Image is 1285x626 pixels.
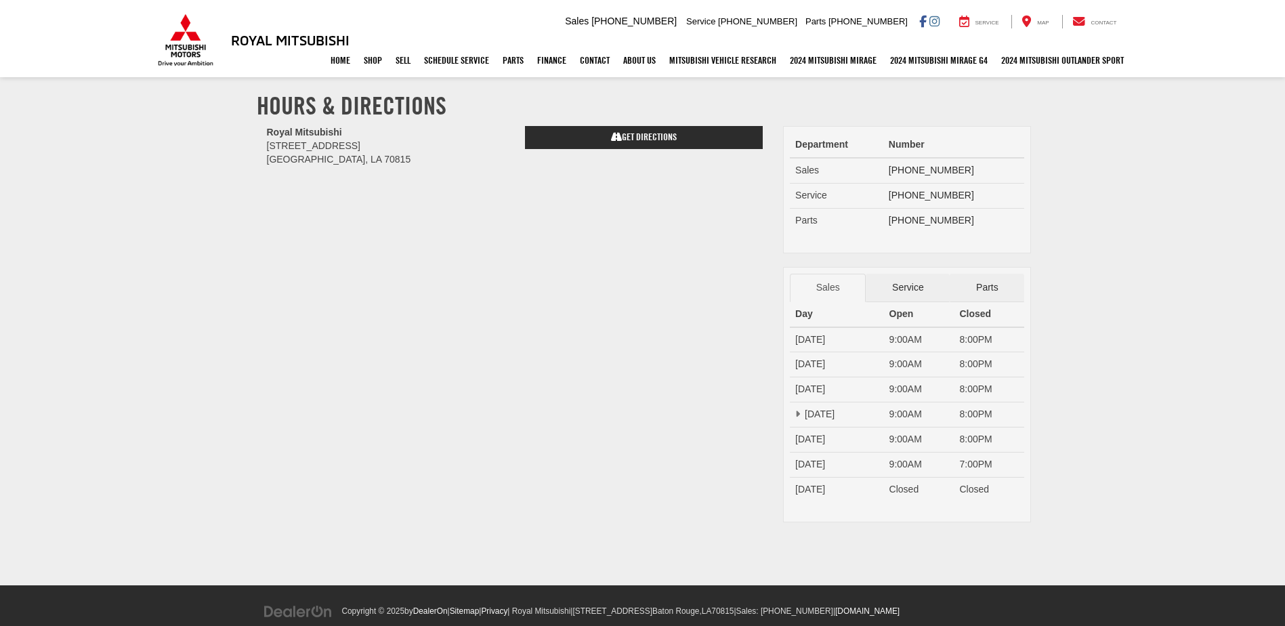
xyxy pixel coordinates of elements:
a: Map [1011,15,1059,28]
td: 7:00PM [954,453,1024,478]
img: Mitsubishi [155,14,216,66]
h3: Royal Mitsubishi [231,33,350,47]
a: Shop [357,43,389,77]
span: Sales [795,165,819,175]
td: 9:00AM [884,377,954,402]
td: 9:00AM [884,427,954,453]
span: Parts [805,16,826,26]
a: 2024 Mitsubishi Mirage [783,43,883,77]
td: [DATE] [790,478,884,502]
a: Contact [573,43,616,77]
a: Mitsubishi Vehicle Research [662,43,783,77]
a: About Us [616,43,662,77]
img: DealerOn [264,604,333,619]
th: Department [790,133,883,158]
span: [PHONE_NUMBER] [761,606,833,616]
span: Sales [565,16,589,26]
span: [GEOGRAPHIC_DATA], LA 70815 [267,154,411,165]
span: 70815 [711,606,734,616]
td: Closed [884,478,954,502]
td: [DATE] [790,427,884,453]
a: Instagram: Click to visit our Instagram page [929,16,940,26]
td: [DATE] [790,327,884,352]
strong: Day [795,308,813,319]
span: [PHONE_NUMBER] [591,16,677,26]
a: [PHONE_NUMBER] [889,215,974,226]
span: | [833,606,900,616]
th: Number [883,133,1025,158]
td: 8:00PM [954,352,1024,377]
span: | [448,606,480,616]
a: [DOMAIN_NAME] [835,606,900,616]
td: [DATE] [790,377,884,402]
span: [PHONE_NUMBER] [828,16,908,26]
span: Sales: [736,606,759,616]
span: [PHONE_NUMBER] [718,16,797,26]
a: Service [949,15,1009,28]
td: 9:00AM [884,402,954,427]
a: Contact [1062,15,1127,28]
a: Sales [790,274,866,302]
td: 8:00PM [954,377,1024,402]
a: Parts: Opens in a new tab [496,43,530,77]
span: Service [795,190,827,201]
span: Baton Rouge, [652,606,702,616]
span: Service [686,16,715,26]
a: Get Directions on Google Maps [525,126,763,149]
a: Home [324,43,357,77]
a: DealerOn [264,605,333,616]
a: Schedule Service: Opens in a new tab [417,43,496,77]
span: Copyright © 2025 [341,606,404,616]
a: Service [866,274,950,302]
span: [STREET_ADDRESS] [572,606,652,616]
iframe: Google Map [267,190,763,543]
td: 9:00AM [884,327,954,352]
span: [STREET_ADDRESS] [267,140,360,151]
td: 8:00PM [954,402,1024,427]
span: Map [1037,20,1049,26]
td: [DATE] [790,453,884,478]
h1: Hours & Directions [257,92,1029,119]
a: Parts [950,274,1024,302]
a: [PHONE_NUMBER] [889,165,974,175]
span: Contact [1091,20,1116,26]
a: Sell [389,43,417,77]
span: | Royal Mitsubishi [507,606,570,616]
td: Closed [954,478,1024,502]
a: DealerOn Home Page [413,606,448,616]
a: 2024 Mitsubishi Outlander SPORT [994,43,1131,77]
strong: Closed [959,308,991,319]
span: Parts [795,215,818,226]
span: | [570,606,734,616]
a: [PHONE_NUMBER] [889,190,974,201]
td: 9:00AM [884,453,954,478]
span: by [404,606,447,616]
a: Privacy [481,606,507,616]
span: LA [702,606,712,616]
td: 8:00PM [954,327,1024,352]
span: | [479,606,507,616]
td: [DATE] [790,352,884,377]
a: Sitemap [450,606,480,616]
td: 9:00AM [884,352,954,377]
td: 8:00PM [954,427,1024,453]
span: Service [975,20,999,26]
b: Royal Mitsubishi [267,127,342,138]
a: Finance [530,43,573,77]
a: Facebook: Click to visit our Facebook page [919,16,927,26]
strong: Open [889,308,914,319]
span: | [734,606,833,616]
td: [DATE] [790,402,884,427]
a: 2024 Mitsubishi Mirage G4 [883,43,994,77]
